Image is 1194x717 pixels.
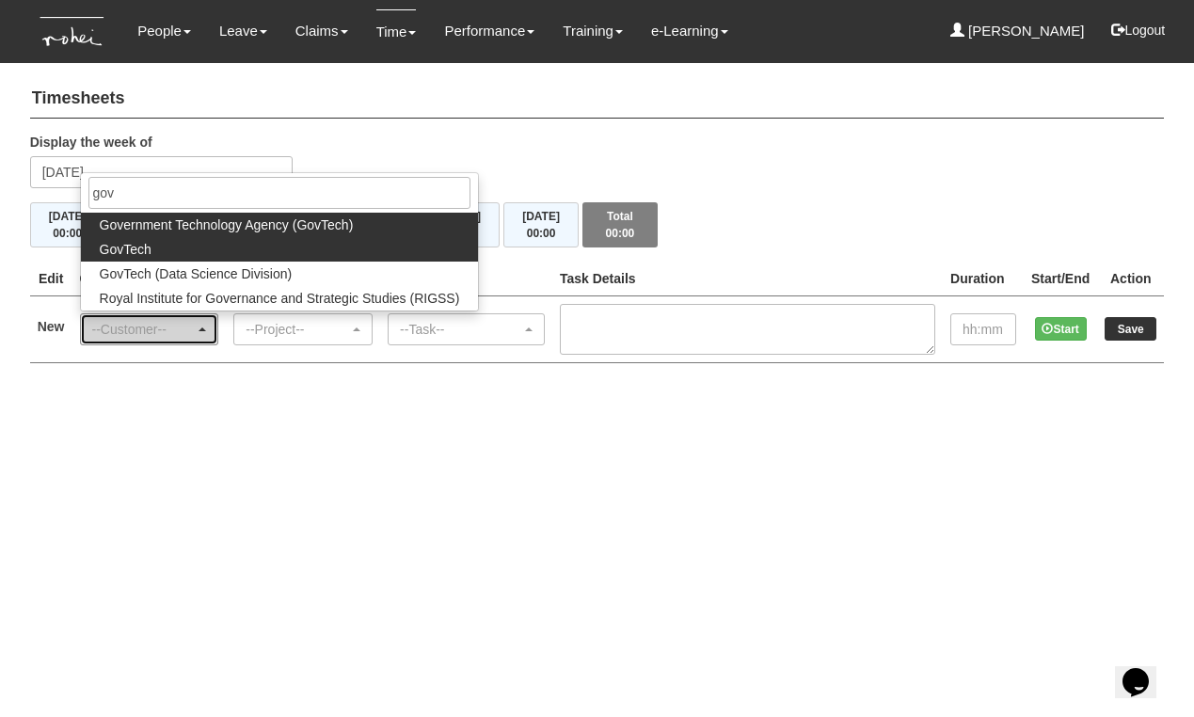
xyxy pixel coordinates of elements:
[38,317,65,336] label: New
[503,202,579,247] button: [DATE]00:00
[1115,642,1175,698] iframe: chat widget
[376,9,417,54] a: Time
[30,80,1165,119] h4: Timesheets
[100,264,293,283] span: GovTech (Data Science Division)
[527,227,556,240] span: 00:00
[295,9,348,53] a: Claims
[137,9,191,53] a: People
[92,320,196,339] div: --Customer--
[444,9,534,53] a: Performance
[388,313,545,345] button: --Task--
[30,133,152,151] label: Display the week of
[30,262,72,296] th: Edit
[1097,262,1164,296] th: Action
[72,262,227,296] th: Client
[53,227,82,240] span: 00:00
[1098,8,1178,53] button: Logout
[100,240,151,259] span: GovTech
[88,177,471,209] input: Search
[233,313,373,345] button: --Project--
[563,9,623,53] a: Training
[651,9,728,53] a: e-Learning
[1035,317,1087,341] button: Start
[246,320,349,339] div: --Project--
[1105,317,1156,341] input: Save
[606,227,635,240] span: 00:00
[30,202,105,247] button: [DATE]00:00
[219,9,267,53] a: Leave
[100,289,460,308] span: Royal Institute for Governance and Strategic Studies (RIGSS)
[80,313,219,345] button: --Customer--
[100,215,354,234] span: Government Technology Agency (GovTech)
[950,313,1016,345] input: hh:mm
[552,262,943,296] th: Task Details
[950,9,1085,53] a: [PERSON_NAME]
[582,202,658,247] button: Total00:00
[30,202,1165,247] div: Timesheet Week Summary
[1024,262,1097,296] th: Start/End
[943,262,1024,296] th: Duration
[400,320,521,339] div: --Task--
